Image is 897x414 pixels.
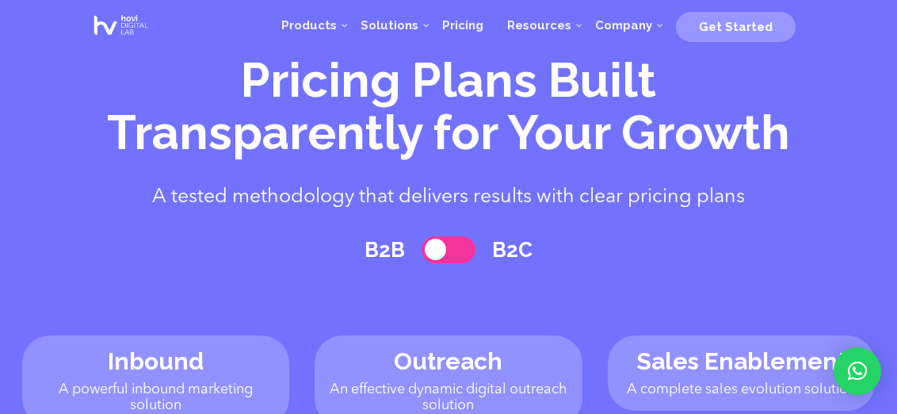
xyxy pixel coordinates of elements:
span: Outreach [394,347,502,375]
span: Sales Enablement [636,347,846,375]
span: Resources [507,18,571,33]
span: An effective dynamic digital outreach solution [330,382,567,412]
label: B2B [365,238,405,262]
a: Solutions [349,2,430,49]
a: Get Started [676,13,796,37]
a: Company [583,2,664,49]
span: Solutions [361,18,418,33]
span: Company [595,18,652,33]
span: Inbound [108,347,204,375]
span: A powerful inbound marketing solution [59,382,253,412]
a: Resources [495,2,583,49]
a: Pricing [430,2,495,49]
span: Get Started [699,20,773,34]
a: Products [269,2,349,49]
span: A complete sales evolution solution [627,382,856,397]
span: Pricing [442,18,483,33]
label: B2C [492,238,532,262]
span: Products [281,18,337,33]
